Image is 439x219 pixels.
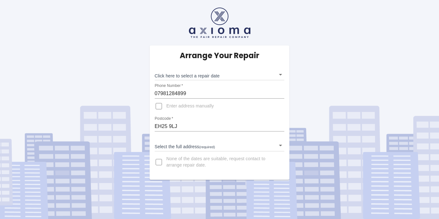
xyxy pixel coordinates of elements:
label: Phone Number [155,83,183,88]
span: Enter address manually [166,103,214,109]
label: Postcode [155,116,173,121]
img: axioma [189,8,250,38]
h5: Arrange Your Repair [180,51,259,61]
span: None of the dates are suitable, request contact to arrange repair date. [166,156,280,168]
